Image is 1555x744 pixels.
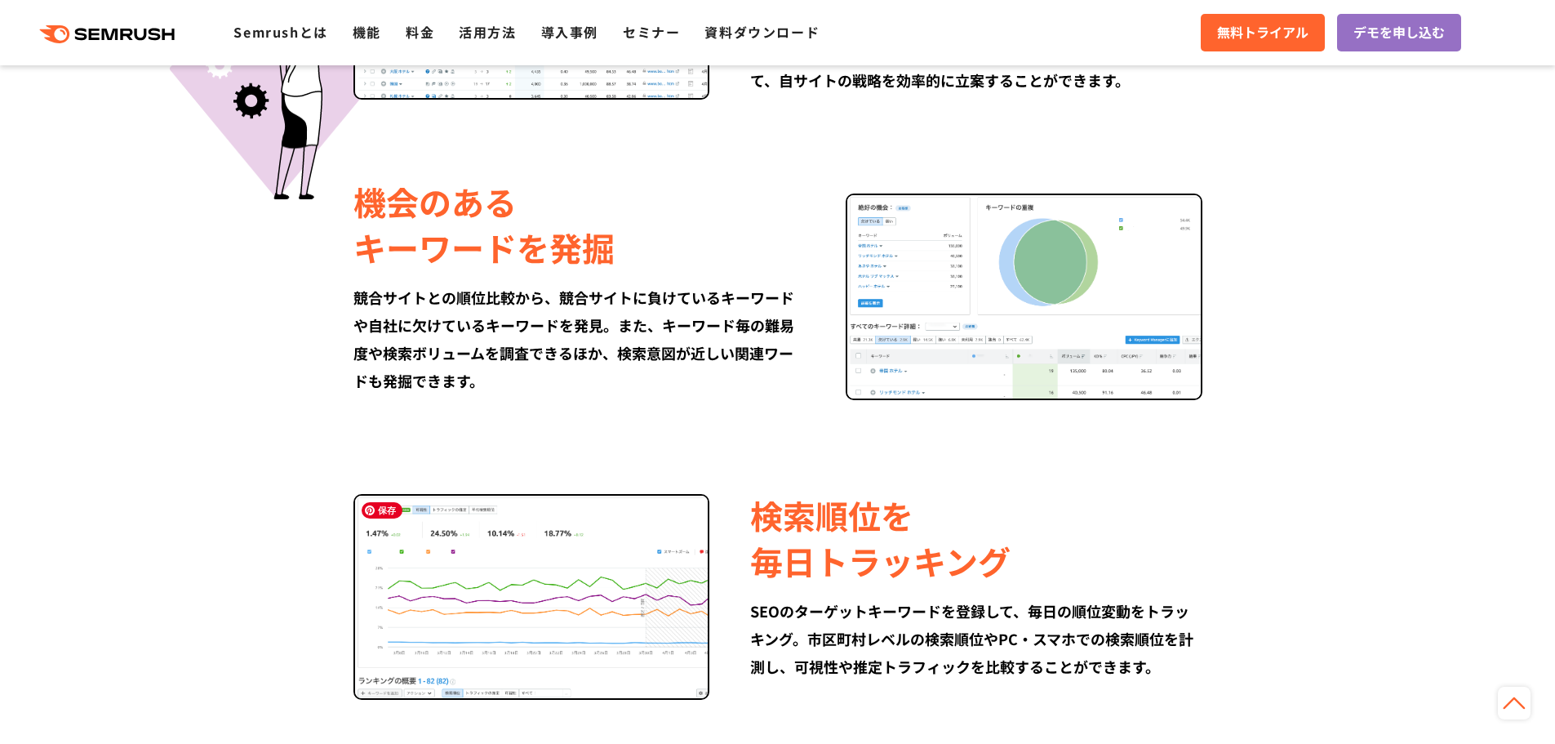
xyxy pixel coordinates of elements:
[750,492,1202,584] div: 検索順位を 毎日トラッキング
[1353,22,1445,43] span: デモを申し込む
[1217,22,1308,43] span: 無料トライアル
[233,22,327,42] a: Semrushとは
[1337,14,1461,51] a: デモを申し込む
[353,22,381,42] a: 機能
[750,597,1202,680] div: SEOのターゲットキーワードを登録して、毎日の順位変動をトラッキング。市区町村レベルの検索順位やPC・スマホでの検索順位を計測し、可視性や推定トラフィックを比較することができます。
[459,22,516,42] a: 活用方法
[353,283,805,394] div: 競合サイトとの順位比較から、競合サイトに負けているキーワードや自社に欠けているキーワードを発見。また、キーワード毎の難易度や検索ボリュームを調査できるほか、検索意図が近しい関連ワードも発掘できます。
[623,22,680,42] a: セミナー
[406,22,434,42] a: 料金
[353,179,805,270] div: 機会のある キーワードを発掘
[1201,14,1325,51] a: 無料トライアル
[704,22,820,42] a: 資料ダウンロード
[362,502,402,519] span: 保存
[541,22,598,42] a: 導入事例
